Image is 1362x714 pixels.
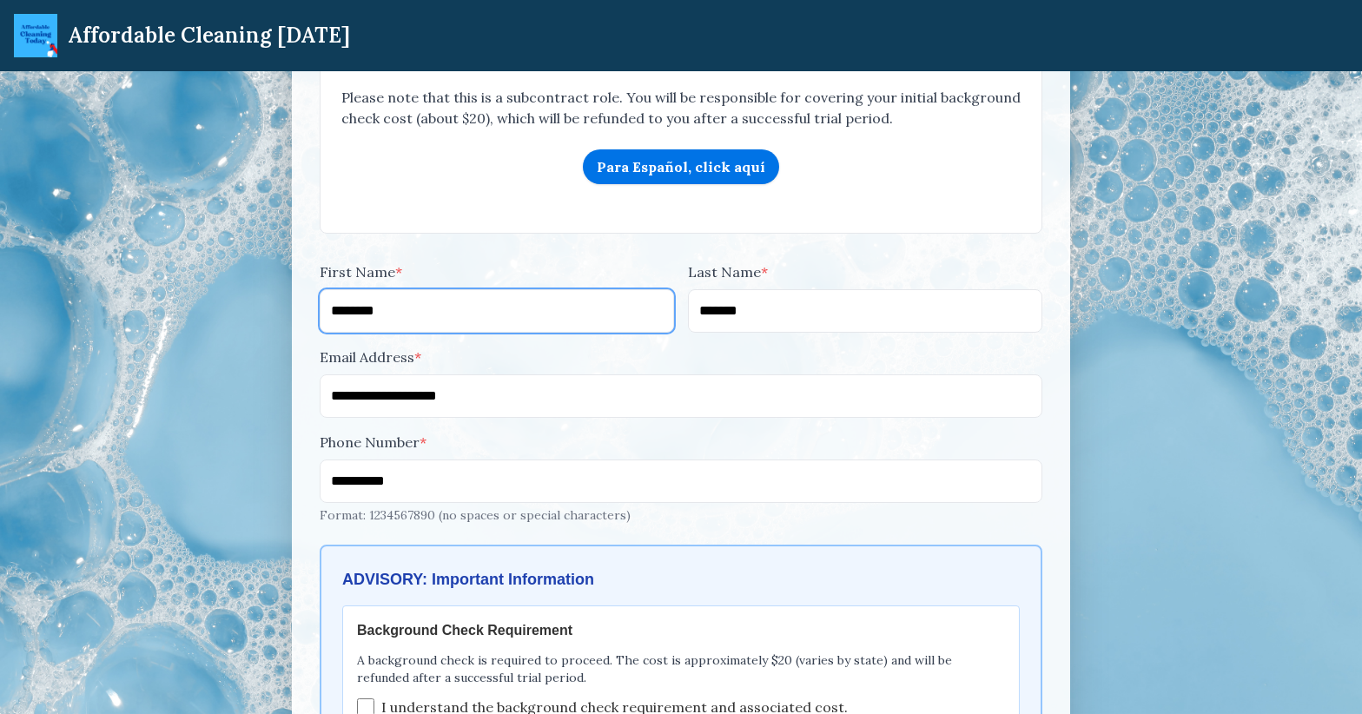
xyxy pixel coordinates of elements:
label: Phone Number [320,432,1042,453]
p: Format: 1234567890 (no spaces or special characters) [320,506,1042,524]
label: First Name [320,261,674,282]
img: ACT Mini Logo [14,14,57,57]
h3: ADVISORY: Important Information [342,567,1020,592]
label: Last Name [688,261,1042,282]
p: A background check is required to proceed. The cost is approximately $20 (varies by state) and wi... [357,651,1005,686]
p: Please note that this is a subcontract role. You will be responsible for covering your initial ba... [341,87,1021,129]
a: Para Español, click aquí [583,149,779,184]
label: Email Address [320,347,1042,367]
div: Affordable Cleaning [DATE] [68,22,350,50]
h4: Background Check Requirement [357,620,1005,641]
